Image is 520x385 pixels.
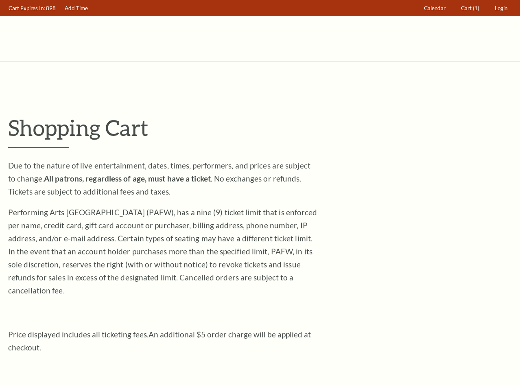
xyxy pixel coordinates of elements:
[424,5,446,11] span: Calendar
[473,5,479,11] span: (1)
[46,5,56,11] span: 898
[44,174,211,183] strong: All patrons, regardless of age, must have a ticket
[420,0,450,16] a: Calendar
[8,114,512,141] p: Shopping Cart
[8,161,310,196] span: Due to the nature of live entertainment, dates, times, performers, and prices are subject to chan...
[495,5,507,11] span: Login
[491,0,511,16] a: Login
[9,5,45,11] span: Cart Expires In:
[61,0,92,16] a: Add Time
[8,328,317,354] p: Price displayed includes all ticketing fees.
[461,5,472,11] span: Cart
[8,206,317,297] p: Performing Arts [GEOGRAPHIC_DATA] (PAFW), has a nine (9) ticket limit that is enforced per name, ...
[8,330,311,352] span: An additional $5 order charge will be applied at checkout.
[457,0,483,16] a: Cart (1)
